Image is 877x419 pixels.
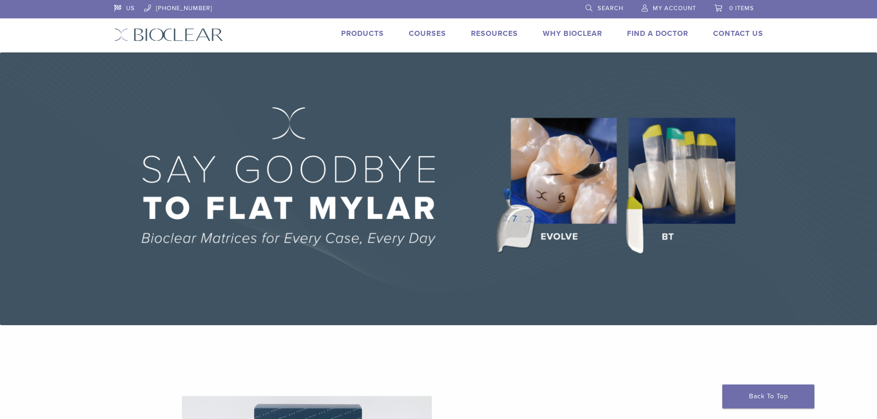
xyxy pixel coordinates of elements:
[598,5,623,12] span: Search
[409,29,446,38] a: Courses
[653,5,696,12] span: My Account
[341,29,384,38] a: Products
[114,28,223,41] img: Bioclear
[722,385,814,408] a: Back To Top
[729,5,754,12] span: 0 items
[713,29,763,38] a: Contact Us
[627,29,688,38] a: Find A Doctor
[471,29,518,38] a: Resources
[543,29,602,38] a: Why Bioclear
